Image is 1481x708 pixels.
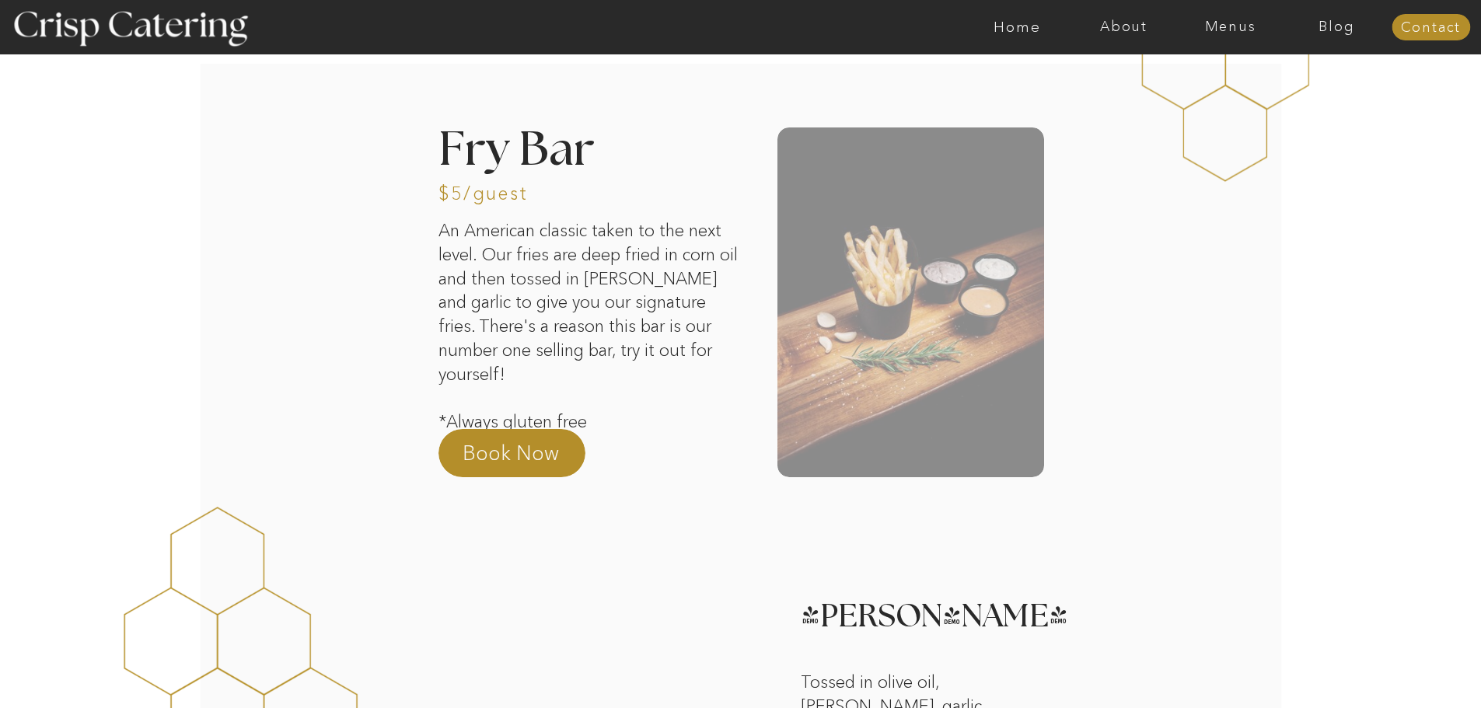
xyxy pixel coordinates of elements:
[1071,19,1177,35] a: About
[1284,19,1390,35] a: Blog
[438,184,527,199] h3: $5/guest
[438,127,737,169] h2: Fry Bar
[438,219,745,462] p: An American classic taken to the next level. Our fries are deep fried in corn oil and then tossed...
[1392,20,1470,36] a: Contact
[1177,19,1284,35] a: Menus
[463,439,599,476] a: Book Now
[964,19,1071,35] a: Home
[801,601,987,616] h3: [PERSON_NAME]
